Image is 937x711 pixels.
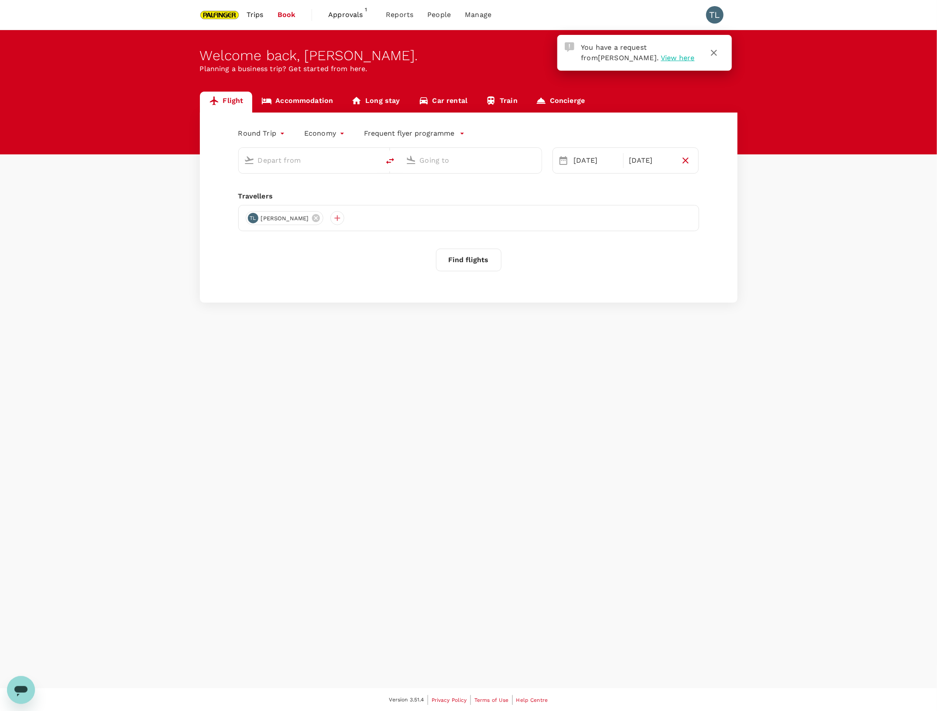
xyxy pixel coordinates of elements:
span: Version 3.51.4 [389,696,424,704]
div: Travellers [238,191,699,202]
a: Flight [200,92,253,113]
span: Privacy Policy [432,697,467,703]
span: Book [278,10,296,20]
button: Find flights [436,249,501,271]
div: TL[PERSON_NAME] [246,211,324,225]
img: Palfinger Asia Pacific Pte Ltd [200,5,240,24]
div: [DATE] [570,152,621,169]
span: Approvals [328,10,372,20]
a: Train [477,92,527,113]
input: Depart from [258,154,361,167]
a: Privacy Policy [432,695,467,705]
div: TL [248,213,258,223]
a: Accommodation [252,92,342,113]
span: 1 [361,5,370,14]
span: [PERSON_NAME] [598,54,657,62]
span: View here [661,54,694,62]
p: Frequent flyer programme [364,128,454,139]
a: Car rental [409,92,477,113]
span: Terms of Use [474,697,509,703]
input: Going to [420,154,523,167]
button: Frequent flyer programme [364,128,465,139]
span: You have a request from . [581,43,659,62]
button: Open [374,159,375,161]
p: Planning a business trip? Get started from here. [200,64,738,74]
div: Welcome back , [PERSON_NAME] . [200,48,738,64]
span: Manage [465,10,491,20]
span: People [427,10,451,20]
span: Help Centre [516,697,548,703]
iframe: Button to launch messaging window [7,676,35,704]
div: Round Trip [238,126,287,140]
button: delete [380,150,401,171]
span: Trips [247,10,264,20]
div: [DATE] [625,152,676,169]
a: Concierge [527,92,594,113]
span: Reports [386,10,413,20]
a: Help Centre [516,695,548,705]
a: Long stay [342,92,409,113]
span: [PERSON_NAME] [256,214,314,223]
div: TL [706,6,724,24]
img: Approval Request [565,42,574,52]
button: Open [535,159,537,161]
div: Economy [304,126,347,140]
a: Terms of Use [474,695,509,705]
